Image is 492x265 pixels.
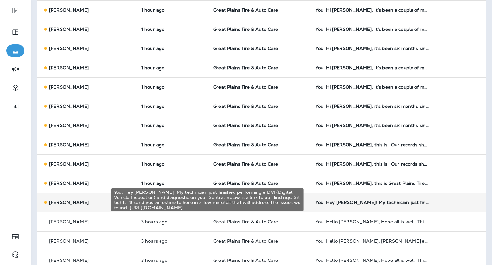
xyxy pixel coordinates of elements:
p: Sep 25, 2025 08:09 AM [141,258,203,263]
span: Great Plains Tire & Auto Care [213,26,278,32]
span: Great Plains Tire & Auto Care [213,238,278,244]
span: Great Plains Tire & Auto Care [213,142,278,148]
p: [PERSON_NAME] [49,84,89,90]
div: You: Hi Hudson, It’s been a couple of months since we serviced your 2004 Chevrolet Tahoe at Great... [316,27,429,32]
p: [PERSON_NAME] [49,238,89,244]
div: You: Hi Rodney, It’s been a couple of months since we serviced your 2019 Ford F-350 Super Duty at... [316,7,429,13]
p: Sep 25, 2025 10:24 AM [141,27,203,32]
p: [PERSON_NAME] [49,181,89,186]
div: You: Hey [PERSON_NAME]! My technician just finished performing a DVI (Digital Vehicle Inspection)... [111,188,304,211]
p: [PERSON_NAME] [49,104,89,109]
div: You: Hello Mike, Hope all is well! This is Justin at Great Plains Tire & Auto Care, I wanted to r... [316,258,429,263]
span: Great Plains Tire & Auto Care [213,84,278,90]
p: [PERSON_NAME] [49,7,89,13]
div: You: Hi John, it's been six months since we last serviced your 1995 Geo Prizm at Great Plains Tir... [316,46,429,51]
div: You: Hi Colton, It’s been a couple of months since we serviced your 2015 Ram 1500 at Great Plains... [316,65,429,70]
div: You: Hi Sam, this is . Our records show your Chevrolet Tahoe is ready for a wheel alignment check... [316,142,429,147]
span: Great Plains Tire & Auto Care [213,257,278,263]
p: Sep 25, 2025 10:24 AM [141,84,203,90]
div: You: Hi George, It’s been a couple of months since we serviced your 2019 Nissan Sentra at Great P... [316,84,429,90]
p: [PERSON_NAME] [49,200,89,205]
p: [PERSON_NAME] [49,219,89,224]
p: [PERSON_NAME] [49,27,89,32]
p: [PERSON_NAME] [49,46,89,51]
span: Great Plains Tire & Auto Care [213,219,278,225]
div: You: Hey Heather! My technician just finished performing a DVI (Digital Vehicle Inspection) and d... [316,200,429,205]
p: Sep 25, 2025 10:24 AM [141,46,203,51]
span: Great Plains Tire & Auto Care [213,123,278,128]
button: Expand Sidebar [6,4,24,17]
span: Great Plains Tire & Auto Care [213,103,278,109]
p: Sep 25, 2025 10:24 AM [141,7,203,13]
p: [PERSON_NAME] [49,258,89,263]
p: Sep 25, 2025 10:24 AM [141,123,203,128]
div: You: Hello Tom, Hope all is well! This is Justin at Great Plains Tire & Auto Care, I wanted to re... [316,219,429,224]
p: [PERSON_NAME] [49,65,89,70]
p: Sep 25, 2025 10:23 AM [141,181,203,186]
p: Sep 25, 2025 10:23 AM [141,161,203,167]
div: You: Hello Ashley, Hope all is well! This is Justin at Great Plains Tire & Auto Care, I wanted to... [316,238,429,244]
span: Great Plains Tire & Auto Care [213,46,278,51]
div: You: Hi Heather, this is Great Plains Tire & Auto Care. Our records show your 1997 GMC C2500 is d... [316,181,429,186]
div: You: Hi Hollis, it's been six months since we last serviced your 1995 GMC Safari at Great Plains ... [316,123,429,128]
div: You: Hi Katie, this is . Our records show your GMC Acadia is ready for a wheel alignment check. T... [316,161,429,167]
span: Great Plains Tire & Auto Care [213,180,278,186]
p: [PERSON_NAME] [49,142,89,147]
div: You: Hi Marvin, it's been six months since we last serviced your 2017 Ford Fusion at Great Plains... [316,104,429,109]
p: Sep 25, 2025 08:09 AM [141,238,203,244]
span: Great Plains Tire & Auto Care [213,7,278,13]
p: [PERSON_NAME] [49,123,89,128]
p: Sep 25, 2025 08:09 AM [141,219,203,224]
p: [PERSON_NAME] [49,161,89,167]
p: Sep 25, 2025 10:23 AM [141,142,203,147]
p: Sep 25, 2025 10:24 AM [141,65,203,70]
span: Great Plains Tire & Auto Care [213,161,278,167]
p: Sep 25, 2025 10:24 AM [141,104,203,109]
span: Great Plains Tire & Auto Care [213,65,278,71]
